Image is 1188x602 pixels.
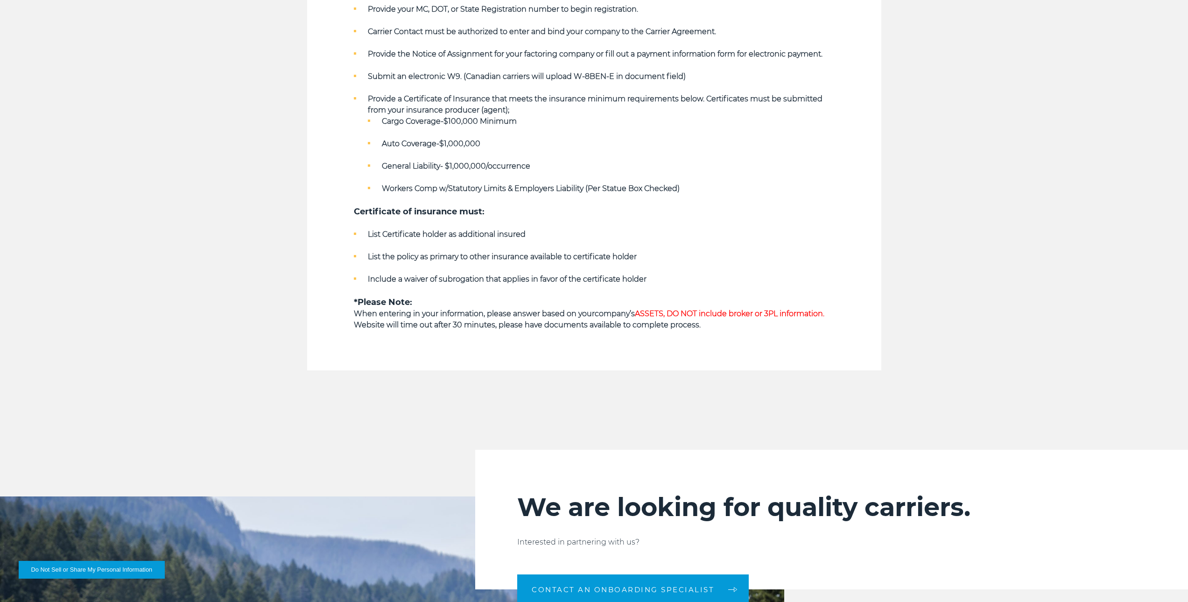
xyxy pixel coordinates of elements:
strong: Certificate of insurance must: [354,206,485,217]
span: ASSETS, DO NOT include broker or 3PL information. [635,309,824,318]
strong: Provide your MC, DOT, or State Registration number to begin registration. [368,5,638,14]
strong: Submit an electronic W9. (Canadian carriers will upload W-8BEN-E in document field) [368,72,686,81]
strong: Carrier Contact must be authorized to enter and bind your company to the Carrier Agreement. [368,27,716,36]
strong: Cargo Coverage-$100,000 Minimum [382,117,517,126]
strong: General Liability- $1,000,000/occurrence [382,162,530,170]
strong: Include a waiver of subrogation that applies in favor of the certificate holder [368,275,647,283]
strong: Workers Comp w/Statutory Limits & Employers Liability (Per Statue Box Checked) [382,184,680,193]
strong: *Please Note: [354,297,412,307]
strong: Provide a Certificate of Insurance that meets the insurance minimum requirements below. Certifica... [368,94,822,114]
strong: When entering in your information, please answer based on your [354,309,595,318]
strong: List the policy as primary to other insurance available to certificate holder [368,252,637,261]
strong: Provide the Notice of Assignment for your factoring company or fill out a payment information for... [368,50,822,58]
button: Do Not Sell or Share My Personal Information [19,561,165,579]
strong: List Certificate holder as additional insured [368,230,526,239]
h2: We are looking for quality carriers. [517,492,1146,523]
strong: company’s [595,309,824,318]
strong: Website will time out after 30 minutes, please have documents available to complete process. [354,320,701,329]
span: CONTACT AN ONBOARDING SPECIALIST [532,586,714,593]
strong: Auto Coverage-$1,000,000 [382,139,480,148]
p: Interested in partnering with us? [517,537,1146,548]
